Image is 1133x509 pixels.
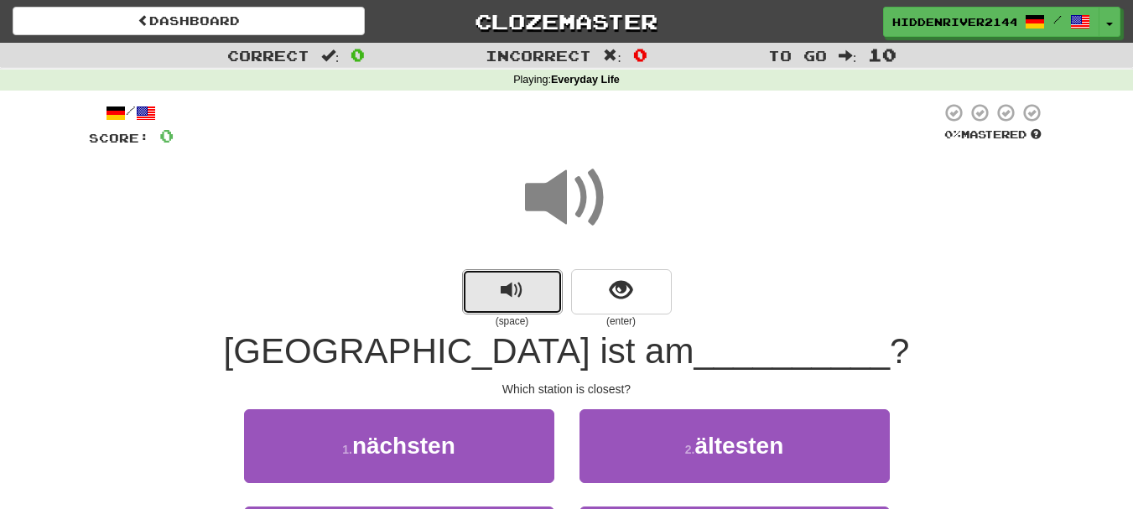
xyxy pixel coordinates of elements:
[944,127,961,141] span: 0 %
[342,443,352,456] small: 1 .
[390,7,742,36] a: Clozemaster
[89,102,174,123] div: /
[579,409,890,482] button: 2.ältesten
[462,314,563,329] small: (space)
[352,433,455,459] span: nächsten
[892,14,1016,29] span: HiddenRiver2144
[571,269,672,314] button: show sentence
[224,331,694,371] span: [GEOGRAPHIC_DATA] ist am
[486,47,591,64] span: Incorrect
[551,74,620,86] strong: Everyday Life
[839,49,857,63] span: :
[227,47,309,64] span: Correct
[462,269,563,314] button: replay audio
[89,381,1045,397] div: Which station is closest?
[883,7,1099,37] a: HiddenRiver2144 /
[13,7,365,35] a: Dashboard
[890,331,909,371] span: ?
[868,44,897,65] span: 10
[159,125,174,146] span: 0
[244,409,554,482] button: 1.nächsten
[694,331,890,371] span: __________
[685,443,695,456] small: 2 .
[321,49,340,63] span: :
[768,47,827,64] span: To go
[941,127,1045,143] div: Mastered
[603,49,621,63] span: :
[1053,13,1062,25] span: /
[351,44,365,65] span: 0
[694,433,783,459] span: ältesten
[571,314,672,329] small: (enter)
[89,131,149,145] span: Score:
[633,44,647,65] span: 0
